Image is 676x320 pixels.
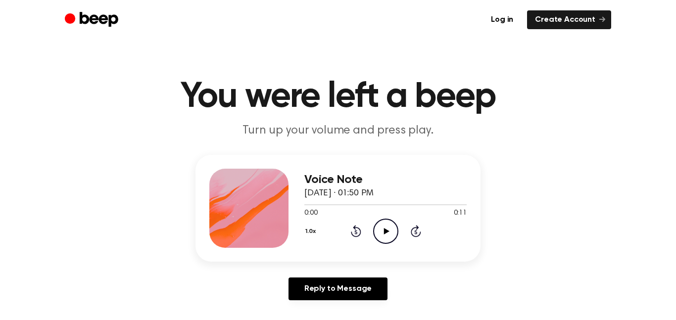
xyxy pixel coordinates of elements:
a: Create Account [527,10,611,29]
h1: You were left a beep [85,79,591,115]
h3: Voice Note [304,173,467,186]
span: 0:11 [454,208,467,219]
p: Turn up your volume and press play. [148,123,528,139]
a: Log in [483,10,521,29]
button: 1.0x [304,223,320,240]
span: [DATE] · 01:50 PM [304,189,374,198]
a: Reply to Message [289,277,387,300]
a: Beep [65,10,121,30]
span: 0:00 [304,208,317,219]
